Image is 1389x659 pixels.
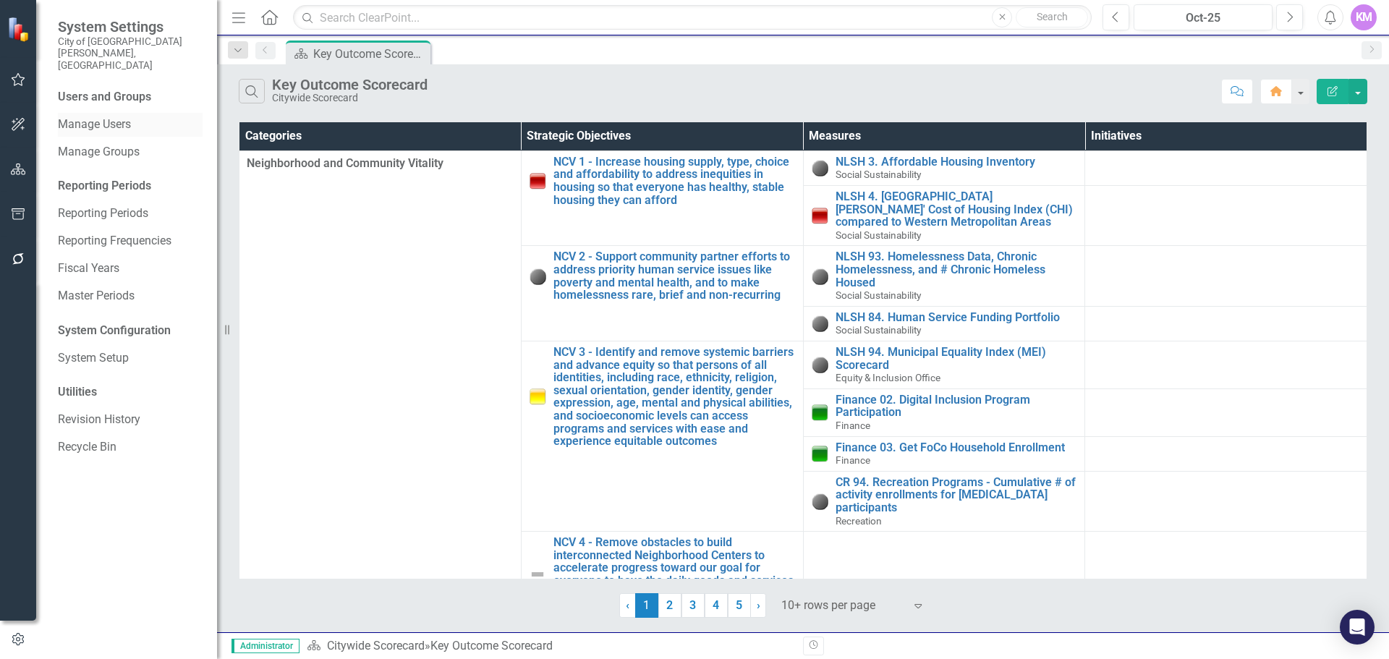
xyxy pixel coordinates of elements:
[658,593,681,618] a: 2
[681,593,705,618] a: 3
[521,246,803,341] td: Double-Click to Edit Right Click for Context Menu
[1134,4,1273,30] button: Oct-25
[836,454,870,466] span: Finance
[58,260,203,277] a: Fiscal Years
[811,445,828,462] img: On Target
[757,598,760,612] span: ›
[626,598,629,612] span: ‹
[836,441,1078,454] a: Finance 03. Get FoCo Household Enrollment
[811,493,828,510] img: No Information
[836,190,1078,229] a: NLSH 4. [GEOGRAPHIC_DATA][PERSON_NAME]' Cost of Housing Index (CHI) compared to Western Metropoli...
[811,207,828,224] img: Below Plan
[811,315,828,332] img: No Information
[836,156,1078,169] a: NLSH 3. Affordable Housing Inventory
[247,156,514,172] span: Neighborhood and Community Vitality
[803,341,1085,388] td: Double-Click to Edit Right Click for Context Menu
[58,350,203,367] a: System Setup
[803,246,1085,306] td: Double-Click to Edit Right Click for Context Menu
[58,178,203,195] div: Reporting Periods
[521,150,803,246] td: Double-Click to Edit Right Click for Context Menu
[803,471,1085,531] td: Double-Click to Edit Right Click for Context Menu
[58,205,203,222] a: Reporting Periods
[803,436,1085,471] td: Double-Click to Edit Right Click for Context Menu
[836,420,870,431] span: Finance
[307,638,792,655] div: »
[1016,7,1088,27] button: Search
[836,394,1078,419] a: Finance 02. Digital Inclusion Program Participation
[811,356,828,373] img: No Information
[58,288,203,305] a: Master Periods
[58,439,203,456] a: Recycle Bin
[836,476,1078,514] a: CR 94. Recreation Programs - Cumulative # of activity enrollments for [MEDICAL_DATA] participants
[7,16,33,41] img: ClearPoint Strategy
[836,250,1078,289] a: NLSH 93. Homelessness Data, Chronic Homelessness, and # Chronic Homeless Housed
[836,515,882,527] span: Recreation
[836,324,921,336] span: Social Sustainability
[58,116,203,133] a: Manage Users
[836,346,1078,371] a: NLSH 94. Municipal Equality Index (MEI) Scorecard
[293,5,1092,30] input: Search ClearPoint...
[529,388,546,405] img: Caution
[529,268,546,285] img: No Information
[836,289,921,301] span: Social Sustainability
[803,186,1085,246] td: Double-Click to Edit Right Click for Context Menu
[58,233,203,250] a: Reporting Frequencies
[811,268,828,285] img: No Information
[811,404,828,421] img: On Target
[231,639,300,653] span: Administrator
[58,18,203,35] span: System Settings
[1351,4,1377,30] button: KM
[635,593,658,618] span: 1
[521,532,803,618] td: Double-Click to Edit Right Click for Context Menu
[313,45,427,63] div: Key Outcome Scorecard
[58,412,203,428] a: Revision History
[529,172,546,190] img: Below Plan
[553,536,796,613] a: NCV 4 - Remove obstacles to build interconnected Neighborhood Centers to accelerate progress towa...
[272,93,428,103] div: Citywide Scorecard
[705,593,728,618] a: 4
[58,384,203,401] div: Utilities
[803,306,1085,341] td: Double-Click to Edit Right Click for Context Menu
[58,144,203,161] a: Manage Groups
[327,639,425,652] a: Citywide Scorecard
[553,156,796,206] a: NCV 1 - Increase housing supply, type, choice and affordability to address inequities in housing ...
[58,323,203,339] div: System Configuration
[239,150,522,617] td: Double-Click to Edit
[58,89,203,106] div: Users and Groups
[521,341,803,531] td: Double-Click to Edit Right Click for Context Menu
[728,593,751,618] a: 5
[58,35,203,71] small: City of [GEOGRAPHIC_DATA][PERSON_NAME], [GEOGRAPHIC_DATA]
[430,639,553,652] div: Key Outcome Scorecard
[1037,11,1068,22] span: Search
[803,388,1085,436] td: Double-Click to Edit Right Click for Context Menu
[811,159,828,177] img: No Information
[836,311,1078,324] a: NLSH 84. Human Service Funding Portfolio
[803,150,1085,185] td: Double-Click to Edit Right Click for Context Menu
[1340,610,1375,645] div: Open Intercom Messenger
[836,372,940,383] span: Equity & Inclusion Office
[836,229,921,241] span: Social Sustainability
[1139,9,1267,27] div: Oct-25
[272,77,428,93] div: Key Outcome Scorecard
[836,169,921,180] span: Social Sustainability
[553,346,796,448] a: NCV 3 - Identify and remove systemic barriers and advance equity so that persons of all identitie...
[529,566,546,583] img: Not Defined
[553,250,796,301] a: NCV 2 - Support community partner efforts to address priority human service issues like poverty a...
